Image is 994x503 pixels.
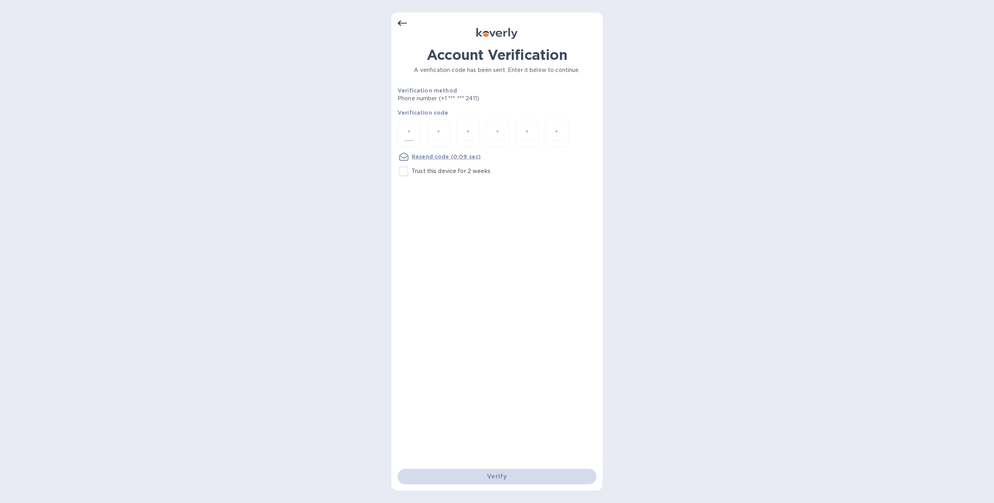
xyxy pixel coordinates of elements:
b: Verification method [398,87,457,94]
p: Phone number (+1 *** *** 2411) [398,94,539,103]
h1: Account Verification [398,47,596,63]
p: Trust this device for 2 weeks [412,167,490,175]
p: Verification code [398,109,596,117]
u: Resend code (0:09 sec) [412,154,481,160]
p: A verification code has been sent. Enter it below to continue. [398,66,596,74]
